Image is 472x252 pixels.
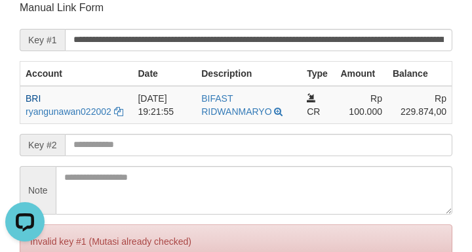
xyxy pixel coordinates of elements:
[114,106,123,117] a: Copy ryangunawan022002 to clipboard
[20,61,133,86] th: Account
[201,93,271,117] a: BIFAST RIDWANMARYO
[5,5,45,45] button: Open LiveChat chat widget
[335,61,387,86] th: Amount
[387,61,452,86] th: Balance
[20,29,65,51] span: Key #1
[387,86,452,124] td: Rp 229.874,00
[20,166,56,215] span: Note
[20,1,452,15] p: Manual Link Form
[26,106,111,117] a: ryangunawan022002
[196,61,302,86] th: Description
[132,86,196,124] td: [DATE] 19:21:55
[307,106,320,117] span: CR
[302,61,335,86] th: Type
[20,134,65,156] span: Key #2
[132,61,196,86] th: Date
[335,86,387,124] td: Rp 100.000
[26,93,41,104] span: BRI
